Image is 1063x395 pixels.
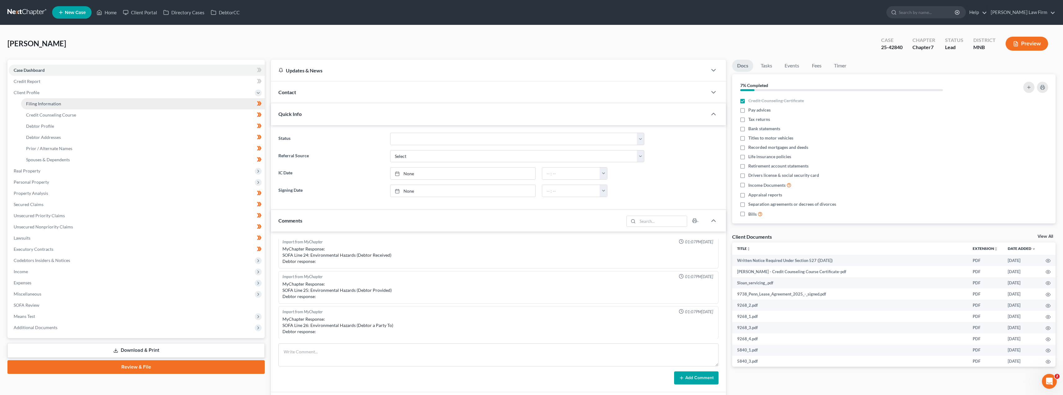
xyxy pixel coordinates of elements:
[685,274,713,280] span: 01:07PM[DATE]
[21,98,265,109] a: Filing Information
[1003,255,1041,266] td: [DATE]
[732,266,968,277] td: [PERSON_NAME] - Credit Counseling Course Certificate-pdf
[674,371,718,384] button: Add Comment
[275,133,387,145] label: Status
[9,232,265,244] a: Lawsuits
[282,309,323,315] div: Import from MyChapter
[732,345,968,356] td: 5840_1.pdf
[1006,37,1048,51] button: Preview
[732,233,772,240] div: Client Documents
[1038,234,1053,239] a: View All
[1003,300,1041,311] td: [DATE]
[160,7,208,18] a: Directory Cases
[748,116,770,122] span: Tax returns
[1003,345,1041,356] td: [DATE]
[748,98,804,104] span: Credit Counseling Certificate
[973,37,996,44] div: District
[282,281,714,300] div: MyChapter Response: SOFA Line 25: Environmental Hazards (Debtor Provided) Debtor response:
[756,60,777,72] a: Tasks
[747,247,750,251] i: unfold_more
[780,60,804,72] a: Events
[282,274,323,280] div: Import from MyChapter
[912,44,935,51] div: Chapter
[9,188,265,199] a: Property Analysis
[945,44,963,51] div: Lead
[881,44,903,51] div: 25-42840
[968,345,1003,356] td: PDF
[9,210,265,221] a: Unsecured Priority Claims
[973,44,996,51] div: MNB
[14,258,70,263] span: Codebtors Insiders & Notices
[1003,277,1041,288] td: [DATE]
[282,239,323,245] div: Import from MyChapter
[14,280,31,285] span: Expenses
[638,216,687,227] input: Search...
[1032,247,1036,251] i: expand_more
[968,255,1003,266] td: PDF
[1055,374,1060,379] span: 2
[931,44,934,50] span: 7
[685,309,713,315] span: 01:07PM[DATE]
[994,247,998,251] i: unfold_more
[1003,311,1041,322] td: [DATE]
[9,244,265,255] a: Executory Contracts
[732,60,753,72] a: Docs
[9,65,265,76] a: Case Dashboard
[275,150,387,163] label: Referral Source
[26,157,70,162] span: Spouses & Dependents
[968,266,1003,277] td: PDF
[968,277,1003,288] td: PDF
[14,79,40,84] span: Credit Report
[732,255,968,266] td: Written Notice Required Under Section 527 ([DATE])
[14,235,30,241] span: Lawsuits
[21,143,265,154] a: Prior / Alternate Names
[1003,356,1041,367] td: [DATE]
[93,7,120,18] a: Home
[748,126,780,132] span: Bank statements
[732,333,968,345] td: 9268_4.pdf
[732,288,968,300] td: 9738_Penn_Lease_Agreement_2025_-_signed.pdf
[732,322,968,333] td: 9268_3.pdf
[14,291,41,296] span: Miscellaneous
[14,179,49,185] span: Personal Property
[26,112,76,117] span: Credit Counseling Course
[390,185,535,197] a: None
[7,360,265,374] a: Review & File
[9,76,265,87] a: Credit Report
[966,7,987,18] a: Help
[881,37,903,44] div: Case
[14,325,57,330] span: Additional Documents
[1042,374,1057,389] iframe: Intercom live chat
[14,213,65,218] span: Unsecured Priority Claims
[685,239,713,245] span: 01:07PM[DATE]
[275,185,387,197] label: Signing Date
[732,277,968,288] td: Sloan_servicing_.pdf
[748,211,757,217] span: Bills
[278,89,296,95] span: Contact
[968,333,1003,345] td: PDF
[9,300,265,311] a: SOFA Review
[748,144,808,150] span: Recorded mortgages and deeds
[14,302,39,308] span: SOFA Review
[14,246,53,252] span: Executory Contracts
[21,154,265,165] a: Spouses & Dependents
[1003,322,1041,333] td: [DATE]
[14,269,28,274] span: Income
[542,185,600,197] input: -- : --
[807,60,827,72] a: Fees
[14,90,39,95] span: Client Profile
[282,246,714,264] div: MyChapter Response: SOFA Line 24: Environmental Hazards (Debtor Received) Debtor response:
[14,67,45,73] span: Case Dashboard
[968,356,1003,367] td: PDF
[968,288,1003,300] td: PDF
[14,168,40,173] span: Real Property
[21,109,265,121] a: Credit Counseling Course
[829,60,851,72] a: Timer
[748,192,782,198] span: Appraisal reports
[748,182,786,188] span: Income Documents
[21,121,265,132] a: Debtor Profile
[542,168,600,179] input: -- : --
[945,37,963,44] div: Status
[14,191,48,196] span: Property Analysis
[14,202,43,207] span: Secured Claims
